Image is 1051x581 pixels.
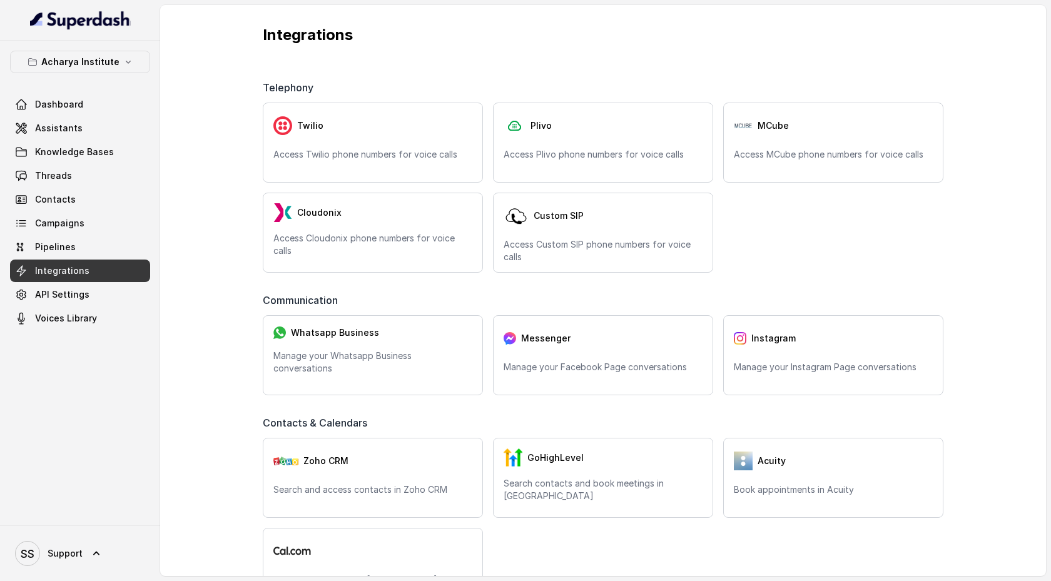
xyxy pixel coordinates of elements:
p: Integrations [263,25,943,45]
img: Pj9IrDBdEGgAAAABJRU5ErkJggg== [734,122,753,129]
p: Search contacts and book meetings in [GEOGRAPHIC_DATA] [504,477,703,502]
span: Telephony [263,80,318,95]
img: LzEnlUgADIwsuYwsTIxNLkxQDEyBEgDTDZAMjs1Qgy9jUyMTMxBzEB8uASKBKLgDqFxF08kI1lQAAAABJRU5ErkJggg== [273,203,292,222]
button: Acharya Institute [10,51,150,73]
span: Twilio [297,119,323,132]
a: API Settings [10,283,150,306]
span: MCube [758,119,789,132]
p: Book appointments in Acuity [734,483,933,496]
span: Contacts & Calendars [263,415,372,430]
p: Manage your Instagram Page conversations [734,361,933,373]
span: Campaigns [35,217,84,230]
text: SS [21,547,34,560]
img: light.svg [30,10,131,30]
span: Pipelines [35,241,76,253]
span: Knowledge Bases [35,146,114,158]
span: Zoho CRM [303,455,348,467]
p: Access Plivo phone numbers for voice calls [504,148,703,161]
img: instagram.04eb0078a085f83fc525.png [734,332,746,345]
p: Access Cloudonix phone numbers for voice calls [273,232,472,257]
p: Access Twilio phone numbers for voice calls [273,148,472,161]
img: logo.svg [273,547,311,555]
p: Access MCube phone numbers for voice calls [734,148,933,161]
a: Pipelines [10,236,150,258]
a: Knowledge Bases [10,141,150,163]
span: Support [48,547,83,560]
a: Contacts [10,188,150,211]
a: Dashboard [10,93,150,116]
img: messenger.2e14a0163066c29f9ca216c7989aa592.svg [504,332,516,345]
span: Custom SIP [534,210,584,222]
a: Support [10,536,150,571]
a: Voices Library [10,307,150,330]
p: Manage your Facebook Page conversations [504,361,703,373]
img: 5vvjV8cQY1AVHSZc2N7qU9QabzYIM+zpgiA0bbq9KFoni1IQNE8dHPp0leJjYW31UJeOyZnSBUO77gdMaNhFCgpjLZzFnVhVC... [734,452,753,470]
span: Assistants [35,122,83,134]
p: Manage your Whatsapp Business conversations [273,350,472,375]
a: Integrations [10,260,150,282]
a: Campaigns [10,212,150,235]
span: Messenger [521,332,571,345]
span: Threads [35,169,72,182]
img: GHL.59f7fa3143240424d279.png [504,448,522,467]
span: API Settings [35,288,89,301]
span: Plivo [531,119,552,132]
span: Voices Library [35,312,97,325]
img: customSip.5d45856e11b8082b7328070e9c2309ec.svg [504,203,529,228]
img: whatsapp.f50b2aaae0bd8934e9105e63dc750668.svg [273,326,286,339]
span: Cloudonix [297,206,342,219]
span: Acuity [758,455,786,467]
img: twilio.7c09a4f4c219fa09ad352260b0a8157b.svg [273,116,292,135]
a: Assistants [10,117,150,139]
img: plivo.d3d850b57a745af99832d897a96997ac.svg [504,116,525,136]
p: Acharya Institute [41,54,119,69]
p: Access Custom SIP phone numbers for voice calls [504,238,703,263]
span: GoHighLevel [527,452,584,464]
a: Threads [10,164,150,187]
p: Search and access contacts in Zoho CRM [273,483,472,496]
span: Instagram [751,332,796,345]
span: Communication [263,293,343,308]
span: Integrations [35,265,89,277]
img: zohoCRM.b78897e9cd59d39d120b21c64f7c2b3a.svg [273,457,298,465]
span: Whatsapp Business [291,326,379,339]
span: Dashboard [35,98,83,111]
span: Contacts [35,193,76,206]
